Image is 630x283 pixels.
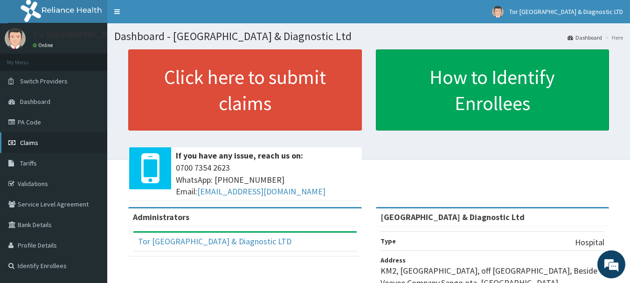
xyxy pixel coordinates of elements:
a: Dashboard [568,34,602,41]
strong: [GEOGRAPHIC_DATA] & Diagnostic Ltd [381,212,525,222]
a: Tor [GEOGRAPHIC_DATA] & Diagnostic LTD [138,236,291,247]
a: Click here to submit claims [128,49,362,131]
p: Tor [GEOGRAPHIC_DATA] & Diagnostic LTD [33,30,187,39]
span: Claims [20,138,38,147]
span: Tor [GEOGRAPHIC_DATA] & Diagnostic LTD [509,7,623,16]
span: 0700 7354 2623 WhatsApp: [PHONE_NUMBER] Email: [176,162,357,198]
img: User Image [5,28,26,49]
b: Type [381,237,396,245]
p: Hospital [575,236,604,248]
img: User Image [492,6,504,18]
a: [EMAIL_ADDRESS][DOMAIN_NAME] [197,186,325,197]
b: If you have any issue, reach us on: [176,150,303,161]
h1: Dashboard - [GEOGRAPHIC_DATA] & Diagnostic Ltd [114,30,623,42]
li: Here [603,34,623,41]
span: Tariffs [20,159,37,167]
a: Online [33,42,55,48]
b: Administrators [133,212,189,222]
span: Dashboard [20,97,50,106]
b: Address [381,256,406,264]
a: How to Identify Enrollees [376,49,609,131]
span: Switch Providers [20,77,68,85]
